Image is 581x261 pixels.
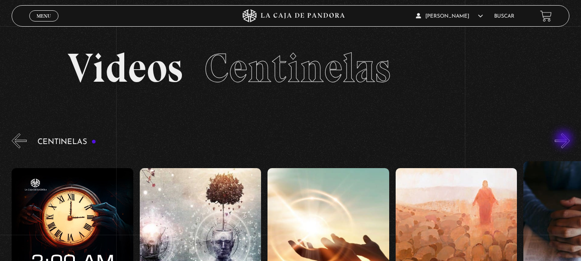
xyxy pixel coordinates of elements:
button: Previous [12,133,27,148]
button: Next [555,133,570,148]
span: [PERSON_NAME] [416,14,483,19]
a: Buscar [494,14,514,19]
span: Cerrar [34,21,54,27]
span: Centinelas [204,43,390,92]
h2: Videos [68,48,514,89]
span: Menu [37,13,51,18]
h3: Centinelas [37,138,96,146]
a: View your shopping cart [540,10,552,22]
